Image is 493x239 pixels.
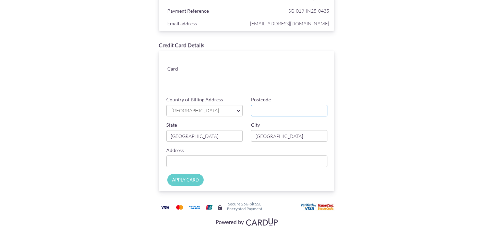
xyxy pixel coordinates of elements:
[166,105,243,116] a: [GEOGRAPHIC_DATA]
[269,73,328,85] iframe: Secure card security code input frame
[166,122,177,128] label: State
[248,19,329,28] span: [EMAIL_ADDRESS][DOMAIN_NAME]
[212,215,281,228] img: Visa, Mastercard
[159,41,334,49] div: Credit Card Details
[162,64,205,75] div: Card
[211,58,328,70] iframe: Secure card number input frame
[162,7,248,17] div: Payment Reference
[217,205,223,210] img: Secure lock
[166,147,184,154] label: Address
[171,107,231,114] span: [GEOGRAPHIC_DATA]
[158,203,172,212] img: Visa
[227,202,262,211] h6: Secure 256-bit SSL Encrypted Payment
[202,203,216,212] img: Union Pay
[162,19,248,29] div: Email address
[188,203,201,212] img: American Express
[211,73,269,85] iframe: Secure card expiration date input frame
[167,174,204,186] input: APPLY CARD
[248,7,329,15] span: SG-019-IN25-0435
[166,96,223,103] label: Country of Billing Address
[251,96,271,103] label: Postcode
[251,122,260,128] label: City
[301,203,335,211] img: User card
[173,203,187,212] img: Mastercard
